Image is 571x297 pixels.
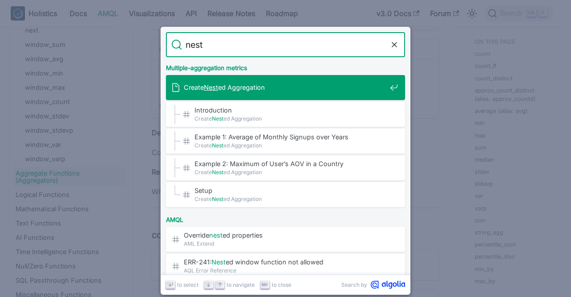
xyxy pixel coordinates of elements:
span: Override ed properties​ [184,231,386,239]
span: Create ed Aggregation [194,114,386,123]
span: to close [272,280,291,289]
svg: Arrow down [205,281,212,288]
span: ERR-241: ed window function not allowed​ [184,258,386,266]
span: Create ed Aggregation [184,83,386,92]
a: Search byAlgolia [341,280,405,289]
span: AML Extend [184,239,386,248]
a: ERR-241:Nested window function not allowed​AQL Error Reference [166,254,405,279]
span: Introduction​ [194,106,386,114]
a: Introduction​CreateNested Aggregation [166,102,405,127]
div: AMQL [164,209,407,227]
mark: Nest [212,115,223,122]
mark: Nest [211,258,226,266]
svg: Arrow up [217,281,223,288]
a: Overridenested properties​AML Extend [166,227,405,252]
span: Create ed Aggregation [194,168,386,176]
mark: Nest [212,196,223,202]
span: Example 2: Maximum of User’s AOV in a Country​ [194,159,386,168]
span: AQL Error Reference [184,266,386,275]
mark: Nest [212,169,223,176]
span: Example 1: Average of Monthly Signups over Years​ [194,133,386,141]
svg: Algolia [371,280,405,289]
mark: Nest [212,142,223,149]
svg: Enter key [167,281,174,288]
span: to navigate [227,280,255,289]
a: Example 1: Average of Monthly Signups over Years​CreateNested Aggregation [166,129,405,154]
span: Setup​ [194,186,386,195]
mark: Nest [204,84,218,91]
span: Search by [341,280,367,289]
a: Setup​CreateNested Aggregation [166,182,405,207]
svg: Escape key [261,281,268,288]
div: Multiple-aggregation metrics [164,57,407,75]
span: Create ed Aggregation [194,141,386,150]
button: Clear the query [389,39,400,50]
mark: nest [209,231,223,239]
span: Create ed Aggregation [194,195,386,203]
a: CreateNested Aggregation [166,75,405,100]
input: Search docs [182,32,389,57]
a: Example 2: Maximum of User’s AOV in a Country​CreateNested Aggregation [166,155,405,180]
span: to select [177,280,199,289]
